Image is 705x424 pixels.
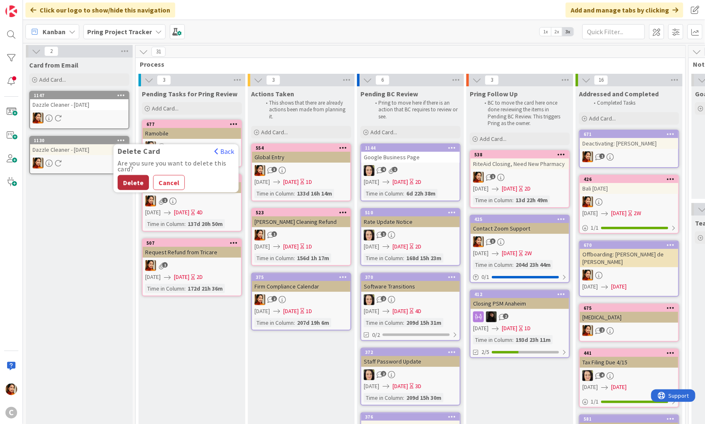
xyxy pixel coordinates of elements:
span: 4 [381,167,386,172]
div: PM [471,172,569,183]
span: 6 [375,75,390,85]
span: Delete Card [113,147,165,156]
div: 671Deactivating: [PERSON_NAME] [580,130,678,149]
img: PM [473,172,484,183]
div: Software Transitions [361,281,460,292]
div: 376 [361,413,460,421]
div: PM [471,236,569,247]
div: 507 [143,239,241,247]
div: RiteAid Closing, Need New Pharmacy [471,158,569,169]
div: Time in Column [145,284,184,293]
div: 1147Dazzle Cleaner - [DATE] [30,92,128,110]
div: ES [471,311,569,322]
div: Are you sure you want to delete this card? [118,160,234,172]
span: [DATE] [611,282,627,291]
span: [DATE] [393,307,408,316]
img: PM [254,165,265,176]
span: 4 [599,372,605,378]
div: [PERSON_NAME] Cleaning Refund [252,216,350,227]
div: 1147 [30,92,128,99]
span: 3 [485,75,499,85]
img: PM [145,141,156,152]
div: 1144 [365,145,460,151]
div: Time in Column [473,335,512,344]
div: 1D [306,178,312,186]
div: PM [30,113,128,123]
div: 375Firm Compliance Calendar [252,273,350,292]
div: Time in Column [364,253,403,263]
div: 507 [146,240,241,246]
span: 2 [44,46,58,56]
span: Add Card... [589,115,616,122]
div: 670 [584,242,678,248]
div: 426Bali [DATE] [580,176,678,194]
div: 2W [634,209,641,218]
div: BL [361,294,460,305]
span: 2 [599,327,605,333]
span: [DATE] [283,178,299,186]
div: 554 [256,145,350,151]
div: Add and manage tabs by clicking [566,3,683,18]
div: PM [143,196,241,206]
span: 3 [157,75,171,85]
span: 1 [392,167,398,172]
div: 372Staff Password Update [361,349,460,367]
span: Add Card... [480,135,506,143]
img: BL [364,165,375,176]
input: Quick Filter... [582,24,645,39]
div: 426 [580,176,678,183]
div: 425 [471,216,569,223]
span: Pending BC Review [360,90,418,98]
span: [DATE] [174,208,189,217]
span: Add Card... [370,128,397,136]
div: 554Global Entry [252,144,350,163]
li: Pring to move here if there is an action that BC requires to review or see. [370,100,459,120]
div: 1144 [361,144,460,152]
span: 1 / 1 [591,397,599,406]
div: BL [361,369,460,380]
div: BL [580,370,678,381]
div: 538 [471,151,569,158]
div: 4D [415,307,421,316]
span: : [294,318,295,327]
img: PM [33,113,43,123]
div: 133d 16h 14m [295,189,334,198]
span: [DATE] [502,324,517,333]
div: 510Rate Update Notice [361,209,460,227]
div: 412 [474,291,569,297]
div: 675[MEDICAL_DATA] [580,304,678,323]
div: 2D [415,178,421,186]
span: Actions Taken [251,90,294,98]
div: 370 [365,274,460,280]
li: BC to move the card here once done reviewing the items in Pending BC Review. This triggers Pring ... [480,100,569,127]
img: ES [486,311,497,322]
span: : [512,260,514,269]
div: 1130 [34,138,128,143]
span: : [294,253,295,263]
img: PM [582,151,593,162]
span: [DATE] [145,273,161,281]
span: Add Card... [261,128,288,136]
span: : [403,318,404,327]
div: C [5,407,17,419]
div: 137d 20h 50m [186,219,225,228]
div: Offboarding: [PERSON_NAME] de [PERSON_NAME] [580,249,678,267]
div: 0/1 [471,272,569,282]
span: [DATE] [473,184,488,193]
div: 2D [415,242,421,251]
div: 581 [584,416,678,422]
div: 510 [361,209,460,216]
div: 425Contact Zoom Support [471,216,569,234]
div: 372 [365,349,460,355]
div: PM [143,141,241,152]
div: [MEDICAL_DATA] [580,312,678,323]
span: 1x [540,28,551,36]
div: 581 [580,415,678,423]
div: 425 [474,216,569,222]
div: 6d 22h 38m [404,189,438,198]
div: 1144Google Business Page [361,144,460,163]
div: 441 [580,349,678,357]
div: 4D [196,208,203,217]
span: 0 / 1 [481,273,489,281]
div: Google Business Page [361,152,460,163]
